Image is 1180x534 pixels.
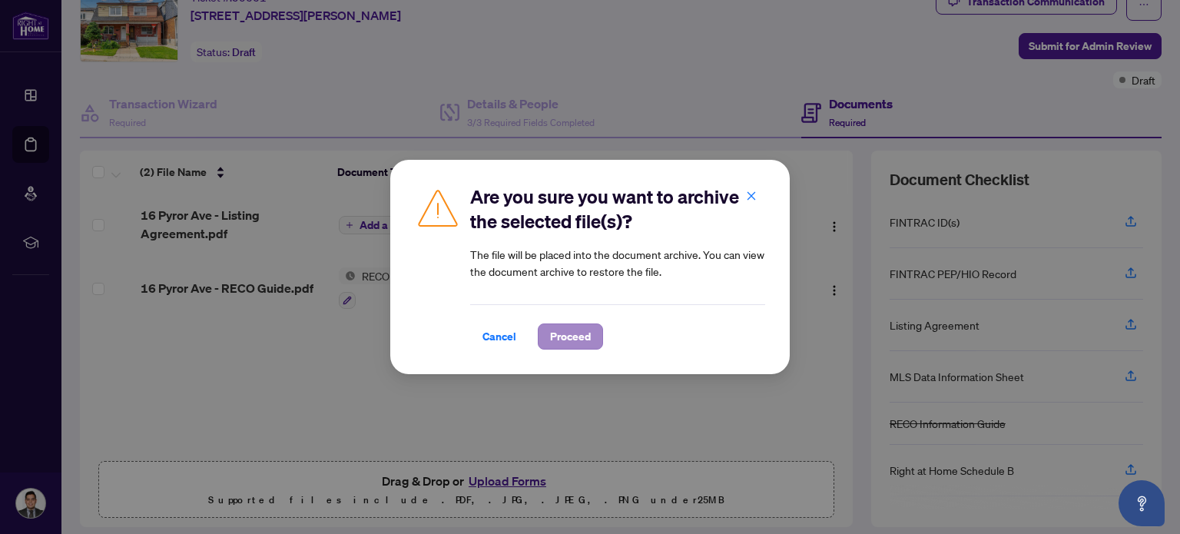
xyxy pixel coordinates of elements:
img: Caution Icon [415,184,461,231]
span: Cancel [482,324,516,349]
button: Proceed [538,323,603,350]
button: Cancel [470,323,529,350]
span: Proceed [550,324,591,349]
h2: Are you sure you want to archive the selected file(s)? [470,184,765,234]
button: Open asap [1119,480,1165,526]
span: close [746,191,757,201]
article: The file will be placed into the document archive. You can view the document archive to restore t... [470,246,765,280]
